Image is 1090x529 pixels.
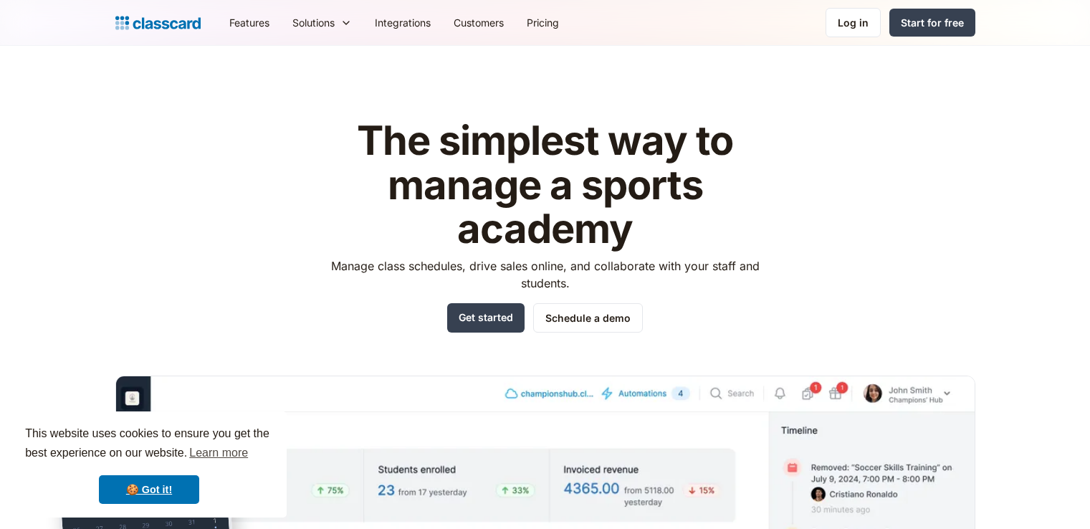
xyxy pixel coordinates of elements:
a: Pricing [515,6,570,39]
a: Features [218,6,281,39]
span: This website uses cookies to ensure you get the best experience on our website. [25,425,273,464]
div: Log in [838,15,869,30]
a: Start for free [889,9,975,37]
a: dismiss cookie message [99,475,199,504]
div: Start for free [901,15,964,30]
a: learn more about cookies [187,442,250,464]
a: Integrations [363,6,442,39]
h1: The simplest way to manage a sports academy [317,119,773,252]
div: Solutions [292,15,335,30]
a: Get started [447,303,525,333]
div: cookieconsent [11,411,287,518]
a: Customers [442,6,515,39]
div: Solutions [281,6,363,39]
a: Schedule a demo [533,303,643,333]
p: Manage class schedules, drive sales online, and collaborate with your staff and students. [317,257,773,292]
a: Log in [826,8,881,37]
a: Logo [115,13,201,33]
